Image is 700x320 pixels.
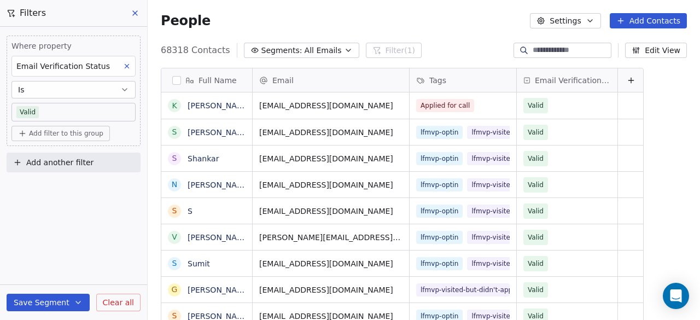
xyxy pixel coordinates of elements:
span: Tags [429,75,446,86]
span: Valid [528,232,544,243]
button: Filter(1) [366,43,422,58]
div: s [172,126,177,138]
span: [EMAIL_ADDRESS][DOMAIN_NAME] [259,206,402,217]
a: [PERSON_NAME] [188,181,251,189]
span: lfmvp-visited-but-didn't-applied [467,152,561,165]
div: Email Verification Status [517,68,617,92]
span: lfmvp-visited-but-didn't-applied [467,257,561,270]
span: All Emails [305,45,342,56]
span: 68318 Contacts [161,44,230,57]
a: Shankar [188,154,219,163]
span: [PERSON_NAME][EMAIL_ADDRESS][PERSON_NAME][DOMAIN_NAME] [259,232,402,243]
div: Tags [410,68,516,92]
span: lfmvp-visited-but-didn't-applied [467,126,561,139]
span: lfmvp-optin [416,152,463,165]
span: [EMAIL_ADDRESS][DOMAIN_NAME] [259,284,402,295]
span: lfmvp-visited-but-didn't-applied [467,178,561,191]
span: Valid [528,100,544,111]
span: lfmvp-visited-but-didn't-applied [416,283,510,296]
button: Edit View [625,43,687,58]
a: [PERSON_NAME] [188,101,251,110]
span: [EMAIL_ADDRESS][DOMAIN_NAME] [259,100,402,111]
span: Email Verification Status [535,75,611,86]
a: [PERSON_NAME] [188,128,251,137]
span: [EMAIL_ADDRESS][DOMAIN_NAME] [259,153,402,164]
div: S [172,205,177,217]
span: Valid [528,206,544,217]
span: lfmvp-optin [416,231,463,244]
div: V [172,231,177,243]
span: [EMAIL_ADDRESS][DOMAIN_NAME] [259,127,402,138]
div: N [172,179,177,190]
span: lfmvp-optin [416,205,463,218]
div: G [172,284,178,295]
span: Segments: [261,45,302,56]
span: lfmvp-optin [416,178,463,191]
span: Valid [528,127,544,138]
span: Valid [528,153,544,164]
a: Sumit [188,259,210,268]
a: S [188,207,192,216]
span: Valid [528,284,544,295]
div: S [172,258,177,269]
div: Email [253,68,409,92]
span: Applied for call [416,99,474,112]
a: [PERSON_NAME] [188,286,251,294]
button: Settings [530,13,600,28]
span: Full Name [199,75,237,86]
span: Email [272,75,294,86]
span: lfmvp-visited-but-didn't-applied [467,205,561,218]
span: Valid [528,258,544,269]
span: [EMAIL_ADDRESS][DOMAIN_NAME] [259,179,402,190]
div: Full Name [161,68,252,92]
span: lfmvp-visited-but-didn't-applied [467,231,561,244]
span: [EMAIL_ADDRESS][DOMAIN_NAME] [259,258,402,269]
span: lfmvp-optin [416,257,463,270]
div: Open Intercom Messenger [663,283,689,309]
span: lfmvp-optin [416,126,463,139]
div: K [172,100,177,112]
span: Valid [528,179,544,190]
div: S [172,153,177,164]
a: [PERSON_NAME] [188,233,251,242]
span: People [161,13,211,29]
button: Add Contacts [610,13,687,28]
